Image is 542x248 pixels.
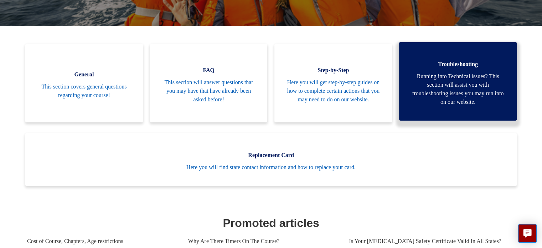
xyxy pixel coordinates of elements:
span: Here you will find state contact information and how to replace your card. [36,163,506,172]
button: Live chat [518,224,537,243]
span: Troubleshooting [410,60,506,69]
span: This section covers general questions regarding your course! [36,82,132,100]
a: Replacement Card Here you will find state contact information and how to replace your card. [25,133,517,186]
span: FAQ [161,66,257,75]
h1: Promoted articles [27,214,515,232]
a: Step-by-Step Here you will get step-by-step guides on how to complete certain actions that you ma... [274,44,392,122]
span: Step-by-Step [285,66,381,75]
a: FAQ This section will answer questions that you may have that have already been asked before! [150,44,268,122]
a: Troubleshooting Running into Technical issues? This section will assist you with troubleshooting ... [399,42,517,121]
a: General This section covers general questions regarding your course! [25,44,143,122]
span: Here you will get step-by-step guides on how to complete certain actions that you may need to do ... [285,78,381,104]
span: General [36,70,132,79]
span: This section will answer questions that you may have that have already been asked before! [161,78,257,104]
span: Running into Technical issues? This section will assist you with troubleshooting issues you may r... [410,72,506,106]
span: Replacement Card [36,151,506,160]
